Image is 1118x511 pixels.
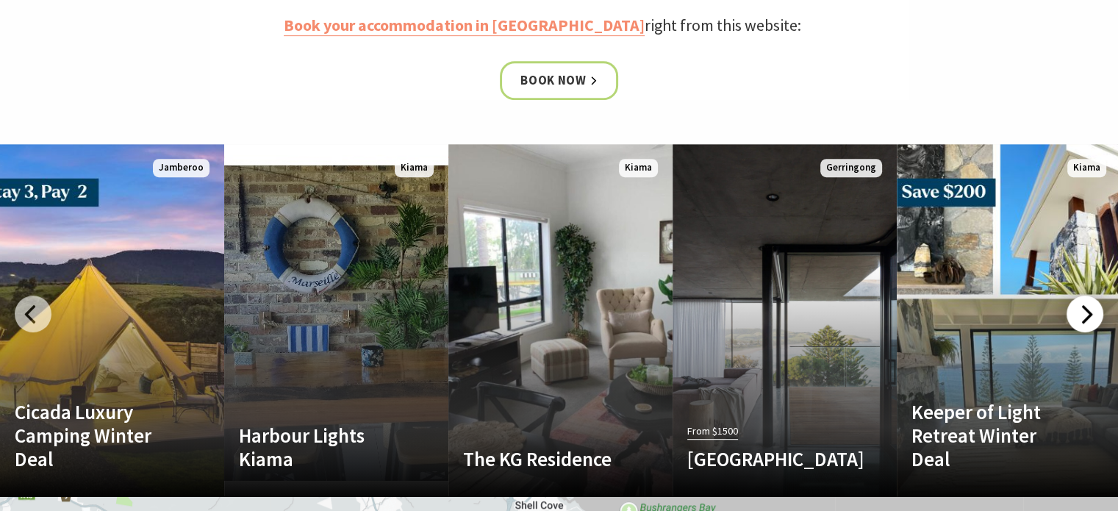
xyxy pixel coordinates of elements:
[500,61,618,100] a: Book now
[1067,159,1106,177] span: Kiama
[284,12,835,38] p: right from this website:
[687,423,738,440] span: From $1500
[15,400,176,471] h4: Cicada Luxury Camping Winter Deal
[687,447,848,471] h4: [GEOGRAPHIC_DATA]
[463,447,624,471] h4: The KG Residence
[911,400,1072,471] h4: Keeper of Light Retreat Winter Deal
[395,159,434,177] span: Kiama
[820,159,882,177] span: Gerringong
[284,15,645,36] a: Book your accommodation in [GEOGRAPHIC_DATA]
[619,159,658,177] span: Kiama
[448,144,673,497] a: Another Image Used The KG Residence Kiama
[153,159,209,177] span: Jamberoo
[224,144,448,497] a: Another Image Used Harbour Lights Kiama Kiama
[673,144,897,497] a: Another Image Used From $1500 [GEOGRAPHIC_DATA] Gerringong
[239,424,400,471] h4: Harbour Lights Kiama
